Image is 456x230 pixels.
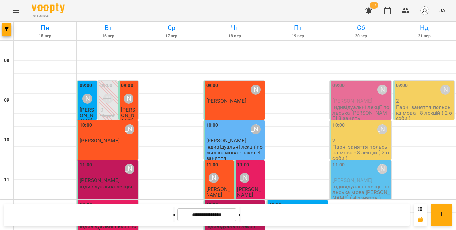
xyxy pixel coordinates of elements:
[121,107,135,124] span: [PERSON_NAME]
[82,94,92,104] div: Anna Litkovets
[332,104,390,121] p: Індивідуальні лекції польська [PERSON_NAME] 8 занять
[100,82,113,89] label: 09:00
[15,33,75,39] h6: 15 вер
[80,177,120,183] span: [PERSON_NAME]
[206,137,246,144] span: [PERSON_NAME]
[206,198,233,209] p: індивідуальна лекція
[206,186,230,198] span: [PERSON_NAME]
[332,138,390,143] p: 2
[436,4,448,17] button: UA
[332,144,390,161] p: Парні заняття польська мова - 8 лекцій ( 2 особи )
[267,23,328,33] h6: Пт
[80,122,92,129] label: 10:00
[125,124,134,134] div: Valentyna Krytskaliuk
[206,122,218,129] label: 10:00
[237,161,249,169] label: 11:00
[332,161,345,169] label: 11:00
[32,3,65,13] img: Voopty Logo
[396,82,408,89] label: 09:00
[100,113,116,164] p: Парні заняття польська мова - 8 лекцій ( 2 особи )
[330,23,391,33] h6: Сб
[141,33,202,39] h6: 17 вер
[4,97,9,104] h6: 09
[370,2,378,9] span: 13
[438,7,445,14] span: UA
[4,136,9,144] h6: 10
[80,82,92,89] label: 09:00
[332,122,345,129] label: 10:00
[103,94,113,104] div: Sofiia Aloshyna
[330,33,391,39] h6: 20 вер
[121,82,133,89] label: 09:00
[125,164,134,174] div: Valentyna Krytskaliuk
[206,144,263,161] p: Індивідуальні лекції польська мова - пакет 4 заняття
[332,184,390,201] p: Індивідуальні лекції польська мова [PERSON_NAME] ( 4 заняття )
[332,177,372,183] span: [PERSON_NAME]
[267,33,328,39] h6: 19 вер
[206,161,218,169] label: 11:00
[204,23,265,33] h6: Чт
[100,107,116,113] p: 0
[394,23,455,33] h6: Нд
[32,14,65,18] span: For Business
[141,23,202,33] h6: Ср
[209,173,219,183] div: Valentyna Krytskaliuk
[4,57,9,64] h6: 08
[15,23,75,33] h6: Пн
[396,104,453,121] p: Парні заняття польська мова - 8 лекцій ( 2 особи )
[420,6,429,15] img: avatar_s.png
[8,3,24,19] button: Menu
[237,186,261,198] span: [PERSON_NAME]
[80,107,94,124] span: [PERSON_NAME]
[332,98,372,104] span: [PERSON_NAME]
[78,33,138,39] h6: 16 вер
[206,82,218,89] label: 09:00
[204,33,265,39] h6: 18 вер
[377,85,387,95] div: Anna Litkovets
[240,173,249,183] div: Anna Litkovets
[124,94,133,104] div: Valentyna Krytskaliuk
[251,85,261,95] div: Valentyna Krytskaliuk
[80,137,120,144] span: [PERSON_NAME]
[377,124,387,134] div: Anna Litkovets
[206,98,246,104] span: [PERSON_NAME]
[80,161,92,169] label: 11:00
[440,85,450,95] div: Sofiia Aloshyna
[4,176,9,183] h6: 11
[80,184,132,189] p: індивідуальна лекція
[396,98,453,104] p: 2
[251,124,261,134] div: Valentyna Krytskaliuk
[332,82,345,89] label: 09:00
[78,23,138,33] h6: Вт
[377,164,387,174] div: Anna Litkovets
[394,33,455,39] h6: 21 вер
